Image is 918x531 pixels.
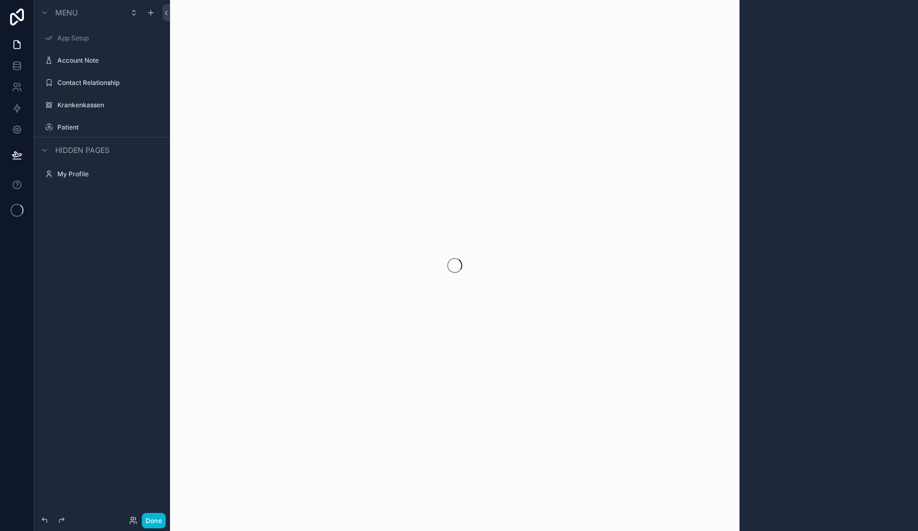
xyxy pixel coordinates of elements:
[142,513,166,528] button: Done
[57,170,161,178] label: My Profile
[57,123,161,132] label: Patient
[55,7,78,18] span: Menu
[57,79,161,87] label: Contact Relationship
[55,145,109,156] span: Hidden pages
[57,101,161,109] label: Krankenkassen
[57,56,161,65] label: Account Note
[57,34,161,42] label: App Setup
